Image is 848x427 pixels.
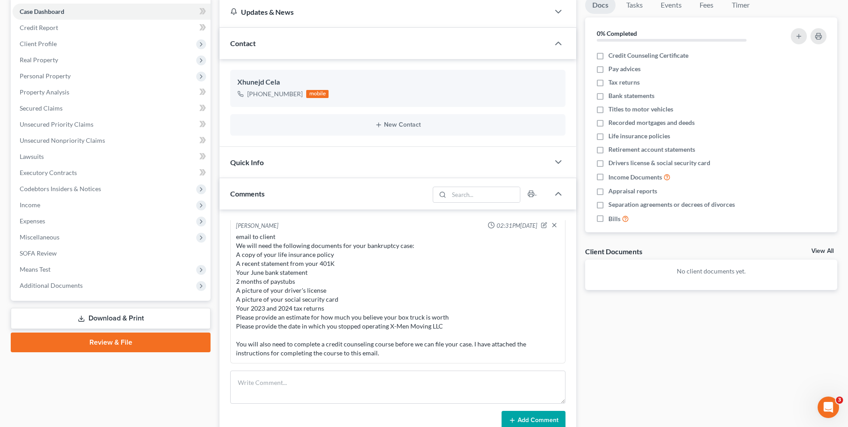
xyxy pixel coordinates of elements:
[20,169,77,176] span: Executory Contracts
[608,105,673,114] span: Titles to motor vehicles
[230,158,264,167] span: Quick Info
[20,104,63,112] span: Secured Claims
[811,248,834,254] a: View All
[11,333,211,352] a: Review & File
[20,40,57,47] span: Client Profile
[449,187,520,202] input: Search...
[585,247,642,256] div: Client Documents
[13,245,211,261] a: SOFA Review
[497,222,537,230] span: 02:31PM[DATE]
[608,64,641,73] span: Pay advices
[608,78,640,87] span: Tax returns
[20,233,59,241] span: Miscellaneous
[20,88,69,96] span: Property Analysis
[237,121,558,128] button: New Contact
[597,30,637,37] strong: 0% Completed
[608,51,688,60] span: Credit Counseling Certificate
[608,200,735,209] span: Separation agreements or decrees of divorces
[20,201,40,209] span: Income
[20,185,101,192] span: Codebtors Insiders & Notices
[13,132,211,149] a: Unsecured Nonpriority Claims
[608,187,657,196] span: Appraisal reports
[20,8,64,15] span: Case Dashboard
[230,7,539,17] div: Updates & News
[20,265,51,273] span: Means Test
[13,4,211,20] a: Case Dashboard
[20,249,57,257] span: SOFA Review
[608,145,695,154] span: Retirement account statements
[608,91,654,100] span: Bank statements
[11,308,211,329] a: Download & Print
[13,100,211,116] a: Secured Claims
[230,39,256,47] span: Contact
[608,132,670,141] span: Life insurance policies
[20,56,58,64] span: Real Property
[13,149,211,165] a: Lawsuits
[13,84,211,100] a: Property Analysis
[236,232,560,358] div: email to client We will need the following documents for your bankruptcy case: A copy of your lif...
[20,24,58,31] span: Credit Report
[608,214,620,223] span: Bills
[20,282,83,289] span: Additional Documents
[608,173,662,182] span: Income Documents
[818,397,839,418] iframe: Intercom live chat
[20,153,44,160] span: Lawsuits
[13,116,211,132] a: Unsecured Priority Claims
[20,72,71,80] span: Personal Property
[230,189,265,198] span: Comments
[247,90,303,98] div: [PHONE_NUMBER]
[236,222,278,231] div: [PERSON_NAME]
[13,165,211,181] a: Executory Contracts
[836,397,843,404] span: 3
[13,20,211,36] a: Credit Report
[608,118,695,127] span: Recorded mortgages and deeds
[20,137,105,144] span: Unsecured Nonpriority Claims
[306,90,329,98] div: mobile
[20,120,93,128] span: Unsecured Priority Claims
[592,267,830,276] p: No client documents yet.
[20,217,45,225] span: Expenses
[237,77,558,88] div: Xhunejd Cela
[608,158,710,167] span: Drivers license & social security card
